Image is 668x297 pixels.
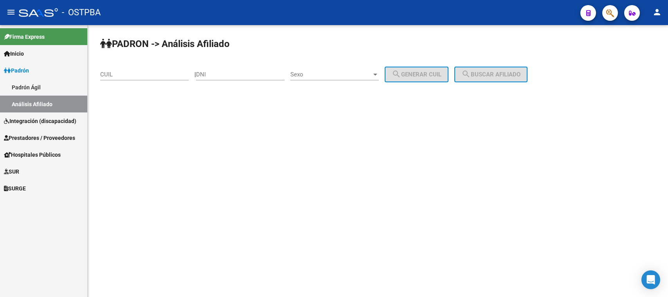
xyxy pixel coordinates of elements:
strong: PADRON -> Análisis Afiliado [100,38,230,49]
span: Generar CUIL [392,71,441,78]
mat-icon: search [392,69,401,79]
span: Padrón [4,66,29,75]
span: Buscar afiliado [461,71,520,78]
mat-icon: person [652,7,662,17]
span: Prestadores / Proveedores [4,134,75,142]
div: | [194,71,454,78]
span: Hospitales Públicos [4,150,61,159]
button: Generar CUIL [385,67,448,82]
span: Integración (discapacidad) [4,117,76,125]
mat-icon: menu [6,7,16,17]
span: SUR [4,167,19,176]
span: Inicio [4,49,24,58]
span: SURGE [4,184,26,193]
span: Sexo [290,71,372,78]
button: Buscar afiliado [454,67,528,82]
span: - OSTPBA [62,4,101,21]
div: Open Intercom Messenger [641,270,660,289]
mat-icon: search [461,69,471,79]
span: Firma Express [4,33,45,41]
